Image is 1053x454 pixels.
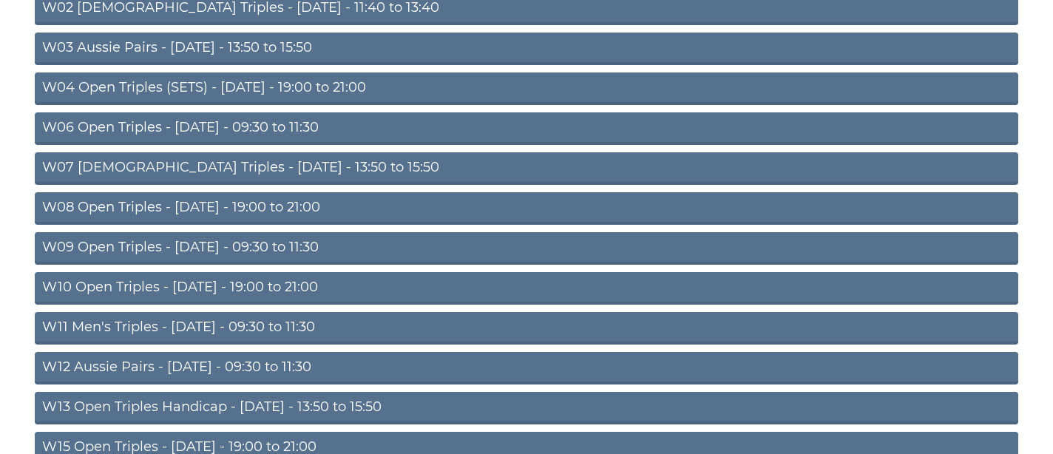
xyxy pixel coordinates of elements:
a: W03 Aussie Pairs - [DATE] - 13:50 to 15:50 [35,33,1018,65]
a: W11 Men's Triples - [DATE] - 09:30 to 11:30 [35,312,1018,345]
a: W04 Open Triples (SETS) - [DATE] - 19:00 to 21:00 [35,72,1018,105]
a: W08 Open Triples - [DATE] - 19:00 to 21:00 [35,192,1018,225]
a: W13 Open Triples Handicap - [DATE] - 13:50 to 15:50 [35,392,1018,424]
a: W10 Open Triples - [DATE] - 19:00 to 21:00 [35,272,1018,305]
a: W06 Open Triples - [DATE] - 09:30 to 11:30 [35,112,1018,145]
a: W07 [DEMOGRAPHIC_DATA] Triples - [DATE] - 13:50 to 15:50 [35,152,1018,185]
a: W12 Aussie Pairs - [DATE] - 09:30 to 11:30 [35,352,1018,384]
a: W09 Open Triples - [DATE] - 09:30 to 11:30 [35,232,1018,265]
